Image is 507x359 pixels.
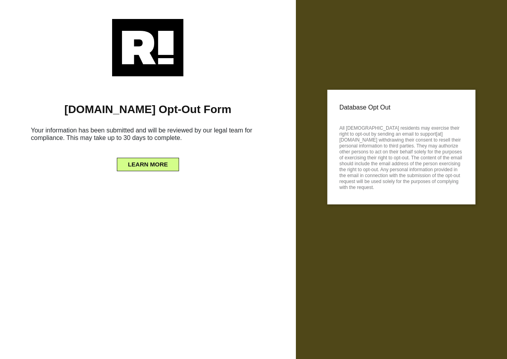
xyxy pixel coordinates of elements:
[12,103,284,116] h1: [DOMAIN_NAME] Opt-Out Form
[112,19,183,76] img: Retention.com
[12,123,284,148] h6: Your information has been submitted and will be reviewed by our legal team for compliance. This m...
[117,158,179,171] button: LEARN MORE
[117,159,179,165] a: LEARN MORE
[339,123,463,191] p: All [DEMOGRAPHIC_DATA] residents may exercise their right to opt-out by sending an email to suppo...
[339,102,463,113] p: Database Opt Out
